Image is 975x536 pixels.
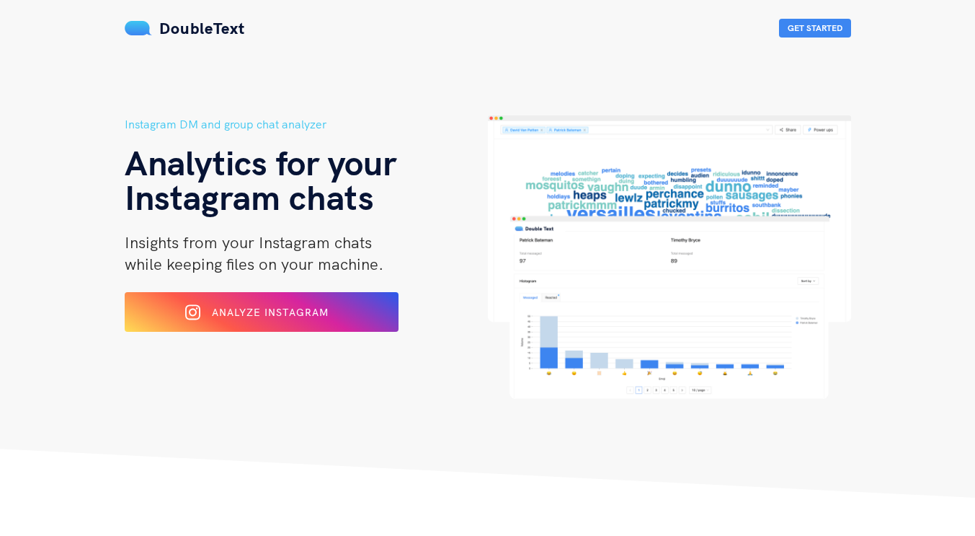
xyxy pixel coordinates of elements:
[125,141,396,184] span: Analytics for your
[159,18,245,38] span: DoubleText
[125,18,245,38] a: DoubleText
[125,21,152,35] img: mS3x8y1f88AAAAABJRU5ErkJggg==
[125,232,372,252] span: Insights from your Instagram chats
[779,19,851,38] button: Get Started
[125,115,488,133] h5: Instagram DM and group chat analyzer
[212,306,329,319] span: Analyze Instagram
[125,292,399,332] button: Analyze Instagram
[125,254,383,274] span: while keeping files on your machine.
[125,311,399,324] a: Analyze Instagram
[125,175,374,219] span: Instagram chats
[488,115,851,399] img: hero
